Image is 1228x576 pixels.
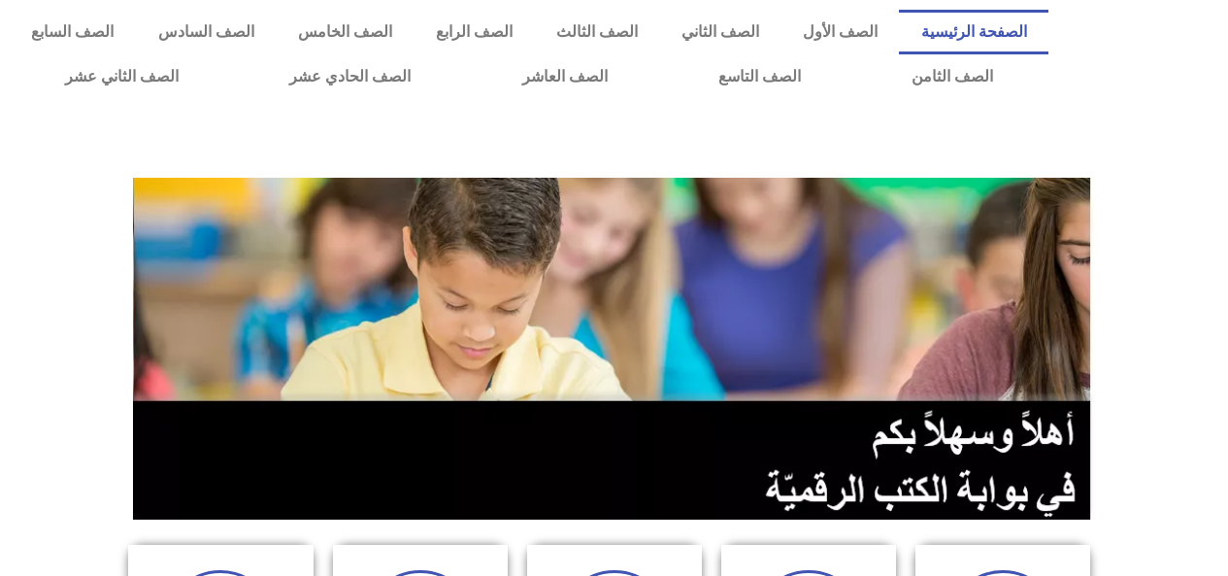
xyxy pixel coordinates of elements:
[534,10,659,54] a: الصف الثالث
[659,10,780,54] a: الصف الثاني
[856,54,1048,99] a: الصف الثامن
[10,54,234,99] a: الصف الثاني عشر
[467,54,663,99] a: الصف العاشر
[136,10,276,54] a: الصف السادس
[414,10,534,54] a: الصف الرابع
[234,54,466,99] a: الصف الحادي عشر
[276,10,414,54] a: الصف الخامس
[663,54,856,99] a: الصف التاسع
[899,10,1048,54] a: الصفحة الرئيسية
[10,10,136,54] a: الصف السابع
[780,10,899,54] a: الصف الأول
